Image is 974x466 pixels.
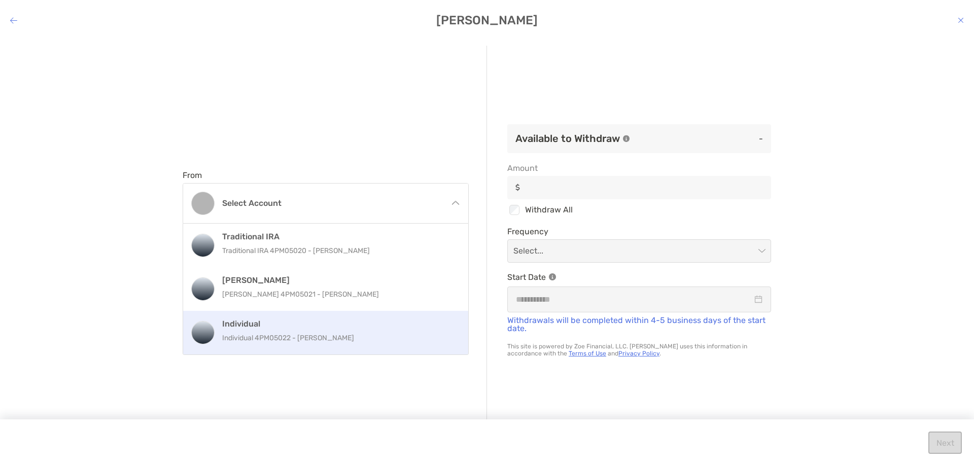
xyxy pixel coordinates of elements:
img: input icon [515,184,520,191]
span: Frequency [507,227,771,236]
a: Privacy Policy [618,350,659,357]
input: Amountinput icon [524,183,771,192]
span: Amount [507,163,771,173]
p: Individual 4PM05022 - [PERSON_NAME] [222,332,451,344]
p: Traditional IRA 4PM05020 - [PERSON_NAME] [222,244,451,257]
img: Traditional IRA [192,234,214,257]
label: From [183,170,202,180]
p: This site is powered by Zoe Financial, LLC. [PERSON_NAME] uses this information in accordance wit... [507,343,771,357]
div: Withdraw All [507,203,771,217]
p: - [638,132,763,145]
img: Information Icon [549,273,556,280]
p: [PERSON_NAME] 4PM05021 - [PERSON_NAME] [222,288,451,301]
h4: [PERSON_NAME] [222,275,451,285]
h4: Traditional IRA [222,232,451,241]
img: Individual [192,321,214,344]
p: Withdrawals will be completed within 4-5 business days of the start date. [507,316,771,333]
p: Start Date [507,271,771,283]
h4: Select account [222,198,441,208]
h3: Available to Withdraw [515,132,620,145]
img: Roth IRA [192,278,214,300]
a: Terms of Use [569,350,606,357]
h4: Individual [222,319,451,329]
